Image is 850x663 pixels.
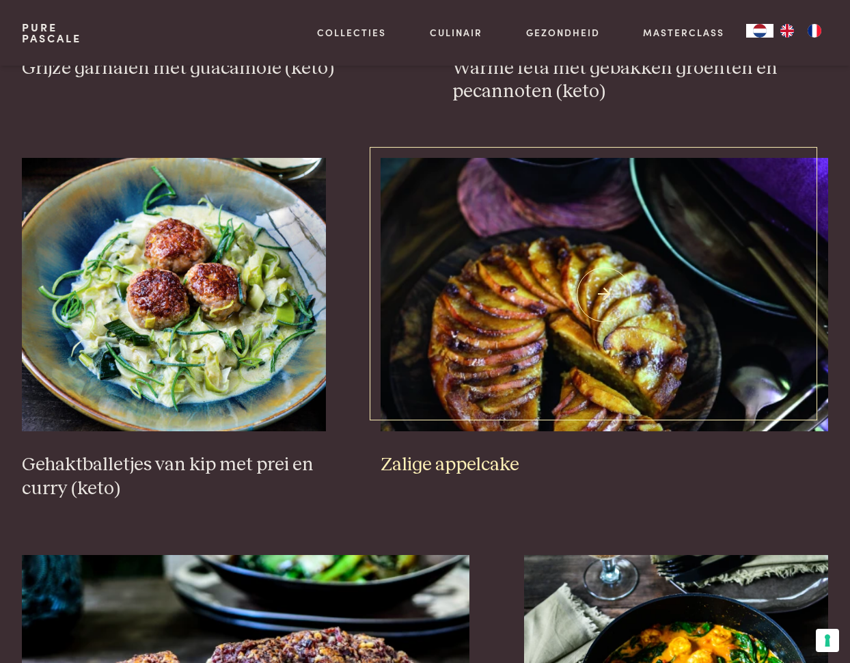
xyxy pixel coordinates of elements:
[22,453,326,500] h3: Gehaktballetjes van kip met prei en curry (keto)
[746,24,828,38] aside: Language selected: Nederlands
[317,25,386,40] a: Collecties
[22,22,81,44] a: PurePascale
[746,24,773,38] div: Language
[452,57,828,104] h3: Warme feta met gebakken groenten en pecannoten (keto)
[773,24,801,38] a: EN
[22,57,398,81] h3: Grijze garnalen met guacamole (keto)
[22,158,326,500] a: Gehaktballetjes van kip met prei en curry (keto) Gehaktballetjes van kip met prei en curry (keto)
[430,25,482,40] a: Culinair
[746,24,773,38] a: NL
[643,25,724,40] a: Masterclass
[526,25,600,40] a: Gezondheid
[773,24,828,38] ul: Language list
[381,158,828,431] img: Zalige appelcake
[22,158,326,431] img: Gehaktballetjes van kip met prei en curry (keto)
[816,629,839,652] button: Uw voorkeuren voor toestemming voor trackingtechnologieën
[381,453,828,477] h3: Zalige appelcake
[381,158,828,476] a: Zalige appelcake Zalige appelcake
[801,24,828,38] a: FR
